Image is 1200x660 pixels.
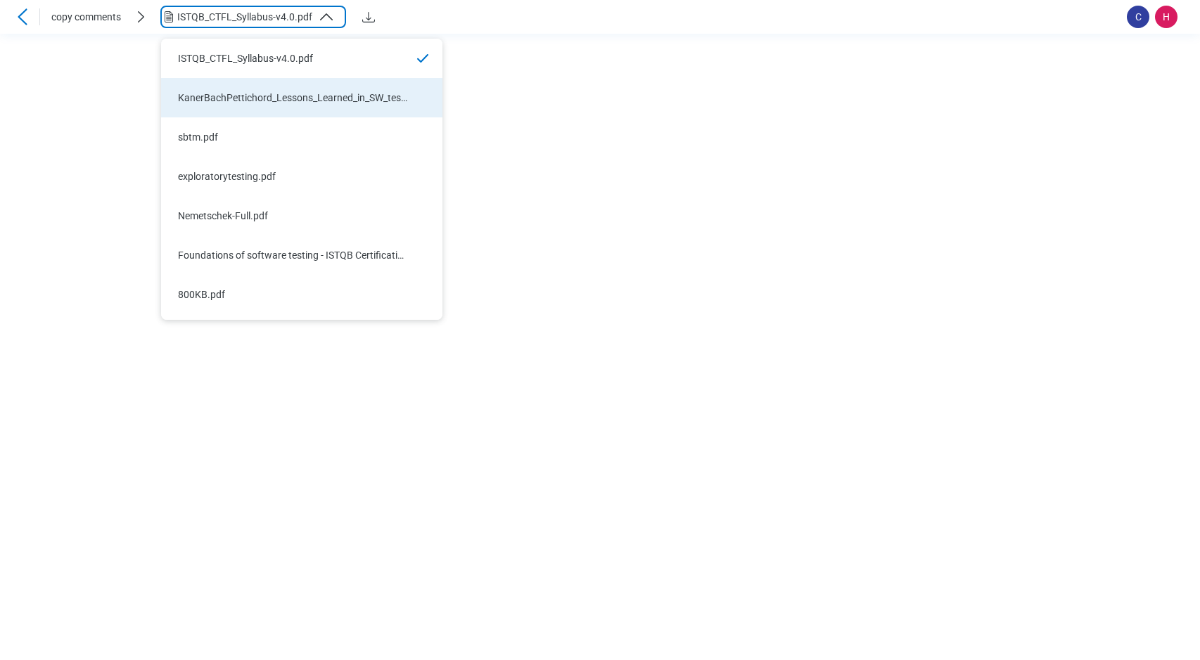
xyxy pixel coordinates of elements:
div: ISTQB_CTFL_Syllabus-v4.0.pdf [177,10,312,24]
button: ISTQB_CTFL_Syllabus-v4.0.pdf [160,6,346,28]
div: sbtm.pdf [178,130,409,144]
ul: Menu [161,39,442,320]
div: 800KB.pdf [178,287,409,302]
div: exploratorytesting.pdf [178,169,409,183]
span: C [1127,6,1149,28]
span: copy comments [51,10,121,24]
div: Nemetschek-Full.pdf [178,209,409,223]
span: H [1155,6,1177,28]
div: Foundations of software testing - ISTQB Certification book.pdf [178,248,409,262]
div: ISTQB_CTFL_Syllabus-v4.0.pdf [178,51,409,65]
div: KanerBachPettichord_Lessons_Learned_in_SW_testingCh3-1-1.pdf [178,91,409,105]
button: Download [357,6,380,28]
